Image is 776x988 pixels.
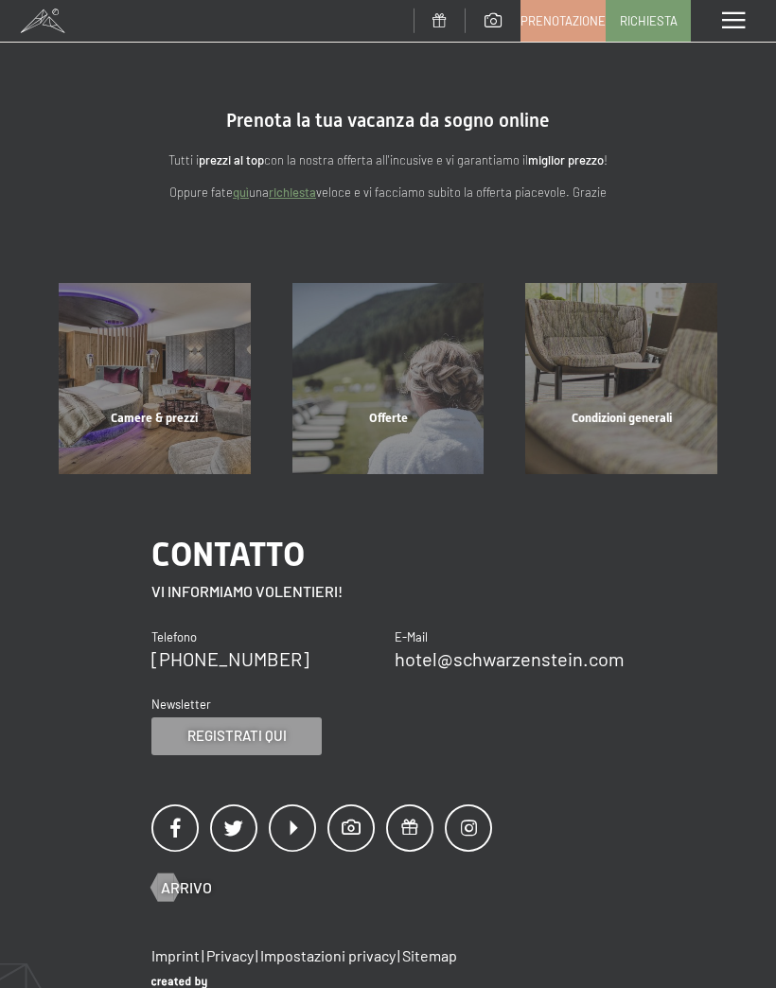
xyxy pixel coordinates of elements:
p: Tutti i con la nostra offerta all'incusive e vi garantiamo il ! [76,150,700,170]
span: | [256,946,258,964]
span: Newsletter [151,697,211,712]
span: Contatto [151,535,305,573]
a: hotel@schwarzenstein.com [395,647,625,670]
span: Telefono [151,629,197,644]
strong: prezzi al top [199,152,264,168]
span: Prenotazione [520,12,606,29]
span: Prenota la tua vacanza da sogno online [226,109,550,132]
a: Privacy [206,946,254,964]
a: Impostazioni privacy [260,946,396,964]
span: Richiesta [620,12,678,29]
span: Camere & prezzi [111,411,198,425]
span: | [397,946,400,964]
p: Oppure fate una veloce e vi facciamo subito la offerta piacevole. Grazie [76,183,700,203]
span: | [202,946,204,964]
a: Sitemap [402,946,457,964]
a: Prenotazione [521,1,605,41]
span: Registrati qui [187,726,287,746]
a: Vacanze in Trentino Alto Adige all'Hotel Schwarzenstein Camere & prezzi [38,283,272,475]
a: Richiesta [607,1,690,41]
a: Vacanze in Trentino Alto Adige all'Hotel Schwarzenstein Offerte [272,283,505,475]
span: Condizioni generali [572,411,672,425]
span: Arrivo [161,877,212,898]
a: Imprint [151,946,200,964]
a: Arrivo [151,877,212,898]
a: richiesta [269,185,316,200]
span: Vi informiamo volentieri! [151,582,343,600]
strong: miglior prezzo [528,152,604,168]
span: E-Mail [395,629,428,644]
span: Offerte [369,411,408,425]
a: Vacanze in Trentino Alto Adige all'Hotel Schwarzenstein Condizioni generali [504,283,738,475]
a: [PHONE_NUMBER] [151,647,309,670]
a: quì [233,185,249,200]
